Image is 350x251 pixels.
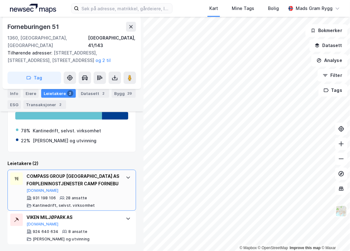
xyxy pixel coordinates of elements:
div: 22% [21,137,30,144]
div: Leietakere (2) [7,160,136,167]
div: Datasett [78,89,109,98]
div: 78% [21,127,30,135]
div: 8 ansatte [68,229,87,234]
a: Improve this map [290,246,321,250]
div: 931 198 106 [33,196,56,201]
button: [DOMAIN_NAME] [27,222,59,227]
div: 2 [57,102,64,108]
button: Filter [318,69,348,82]
button: Tag [7,72,61,84]
div: ESG [7,100,21,109]
button: Datasett [309,39,348,52]
div: Kart [209,5,218,12]
div: [STREET_ADDRESS], [STREET_ADDRESS], [STREET_ADDRESS] [7,49,131,64]
img: logo.a4113a55bc3d86da70a041830d287a7e.svg [10,4,56,13]
a: Mapbox [240,246,257,250]
div: Kontrollprogram for chat [319,221,350,251]
div: Leietakere [41,89,76,98]
input: Søk på adresse, matrikkel, gårdeiere, leietakere eller personer [79,4,172,13]
div: Bygg [112,89,136,98]
button: Tags [318,84,348,97]
div: 924 640 634 [33,229,58,234]
div: [PERSON_NAME] og utvinning [33,137,96,144]
div: Eiere [23,89,39,98]
div: Kantinedrift, selvst. virksomhet [33,203,95,208]
button: [DOMAIN_NAME] [27,188,59,193]
div: Transaksjoner [23,100,66,109]
button: Bokmerker [305,24,348,37]
div: Mine Tags [232,5,254,12]
div: 28 ansatte [66,196,87,201]
button: Analyse [311,54,348,67]
iframe: Chat Widget [319,221,350,251]
div: Mads Gram Rygg [296,5,333,12]
a: OpenStreetMap [258,246,288,250]
div: 29 [126,90,133,97]
div: [PERSON_NAME] og utvinning [33,237,90,242]
div: Info [7,89,21,98]
div: 2 [67,90,73,97]
div: 2 [100,90,107,97]
div: VIKEN MILJØPARK AS [27,214,119,221]
span: Tilhørende adresser: [7,50,54,55]
img: Z [335,205,347,217]
div: [GEOGRAPHIC_DATA], 41/143 [88,34,136,49]
div: Bolig [268,5,279,12]
div: 1360, [GEOGRAPHIC_DATA], [GEOGRAPHIC_DATA] [7,34,88,49]
div: COMPASS GROUP [GEOGRAPHIC_DATA] AS FORPLEININGSTJENESTER CAMP FORNEBU [27,173,119,187]
div: Forneburingen 51 [7,22,60,32]
div: Kantinedrift, selvst. virksomhet [33,127,101,135]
